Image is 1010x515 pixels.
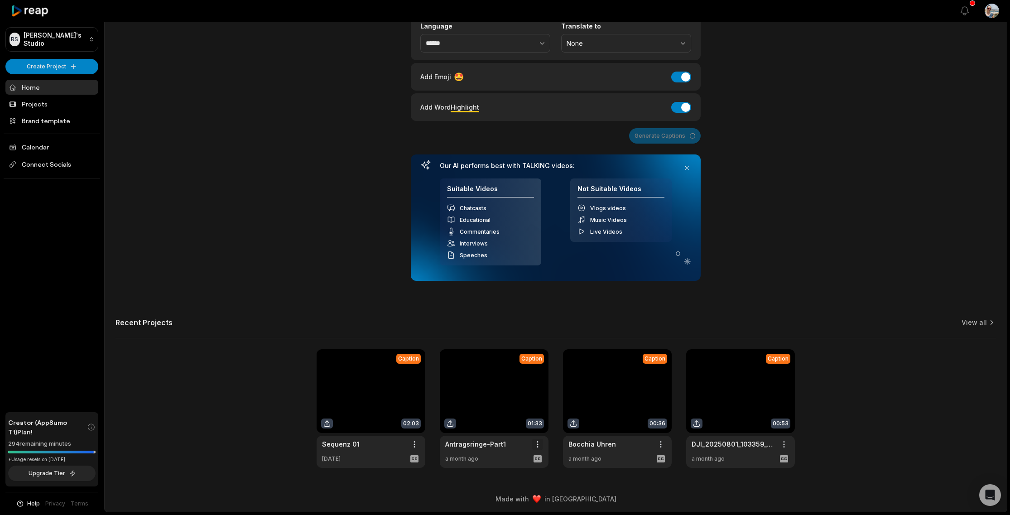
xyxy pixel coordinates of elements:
[420,72,451,82] span: Add Emoji
[590,217,627,223] span: Music Videos
[979,484,1001,506] div: Open Intercom Messenger
[24,31,85,48] p: [PERSON_NAME]'s Studio
[10,33,20,46] div: RS
[568,439,616,449] a: Bocchia Uhren
[5,80,98,95] a: Home
[590,205,626,212] span: Vlogs videos
[460,252,487,259] span: Speeches
[8,439,96,448] div: 294 remaining minutes
[115,318,173,327] h2: Recent Projects
[692,439,775,449] a: DJI_20250801_103359_149_null_video ([DOMAIN_NAME])
[533,495,541,503] img: heart emoji
[113,494,999,504] div: Made with in [GEOGRAPHIC_DATA]
[962,318,987,327] a: View all
[71,500,88,508] a: Terms
[8,418,87,437] span: Creator (AppSumo T1) Plan!
[5,96,98,111] a: Projects
[447,185,534,198] h4: Suitable Videos
[45,500,65,508] a: Privacy
[420,101,479,113] div: Add Word
[454,71,464,83] span: 🤩
[460,205,486,212] span: Chatcasts
[561,34,691,53] button: None
[322,439,360,449] a: Sequenz 01
[27,500,40,508] span: Help
[420,22,550,30] label: Language
[460,228,500,235] span: Commentaries
[8,466,96,481] button: Upgrade Tier
[16,500,40,508] button: Help
[451,103,479,111] span: Highlight
[8,456,96,463] div: *Usage resets on [DATE]
[460,240,488,247] span: Interviews
[567,39,673,48] span: None
[460,217,491,223] span: Educational
[440,162,672,170] h3: Our AI performs best with TALKING videos:
[5,140,98,154] a: Calendar
[561,22,691,30] label: Translate to
[445,439,506,449] a: Antragsringe-Part1
[590,228,622,235] span: Live Videos
[5,113,98,128] a: Brand template
[5,156,98,173] span: Connect Socials
[577,185,664,198] h4: Not Suitable Videos
[5,59,98,74] button: Create Project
